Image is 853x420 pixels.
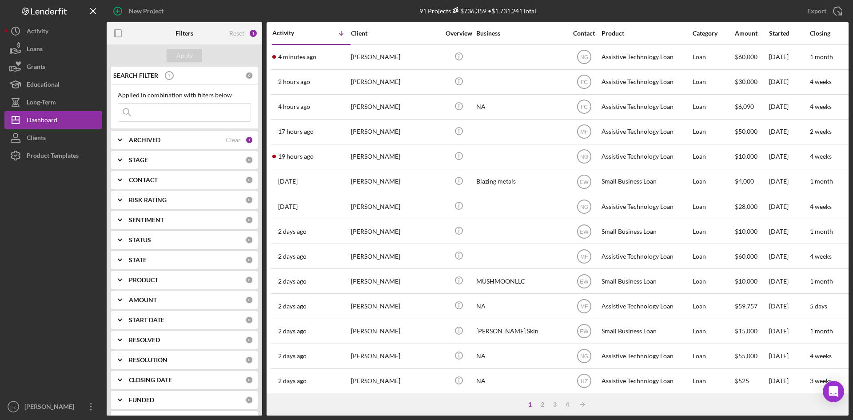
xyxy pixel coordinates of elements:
[735,128,757,135] span: $50,000
[580,253,588,260] text: MF
[167,49,202,62] button: Apply
[129,196,167,204] b: RISK RATING
[245,176,253,184] div: 0
[567,30,601,37] div: Contact
[735,327,757,335] span: $15,000
[769,145,809,168] div: [DATE]
[693,294,734,318] div: Loan
[769,294,809,318] div: [DATE]
[735,53,757,60] span: $60,000
[351,45,440,69] div: [PERSON_NAME]
[278,228,307,235] time: 2025-10-09 03:46
[351,369,440,393] div: [PERSON_NAME]
[4,147,102,164] a: Product Templates
[27,129,46,149] div: Clients
[602,95,690,119] div: Assistive Technology Loan
[278,153,314,160] time: 2025-10-10 00:50
[129,136,160,144] b: ARCHIVED
[27,58,45,78] div: Grants
[4,93,102,111] button: Long-Term
[278,128,314,135] time: 2025-10-10 03:02
[561,401,574,408] div: 4
[602,269,690,293] div: Small Business Loan
[351,145,440,168] div: [PERSON_NAME]
[810,53,833,60] time: 1 month
[4,58,102,76] button: Grants
[27,111,57,131] div: Dashboard
[769,95,809,119] div: [DATE]
[735,30,768,37] div: Amount
[769,344,809,368] div: [DATE]
[27,40,43,60] div: Loans
[769,195,809,218] div: [DATE]
[693,170,734,193] div: Loan
[278,53,316,60] time: 2025-10-10 19:45
[278,303,307,310] time: 2025-10-09 01:18
[580,154,588,160] text: NG
[129,336,160,344] b: RESOLVED
[823,381,844,402] div: Open Intercom Messenger
[602,220,690,243] div: Small Business Loan
[351,120,440,144] div: [PERSON_NAME]
[4,22,102,40] button: Activity
[769,120,809,144] div: [DATE]
[129,156,148,164] b: STAGE
[798,2,849,20] button: Export
[249,29,258,38] div: 1
[129,356,167,364] b: RESOLUTION
[810,103,832,110] time: 4 weeks
[693,220,734,243] div: Loan
[278,377,307,384] time: 2025-10-08 16:28
[769,269,809,293] div: [DATE]
[735,103,754,110] span: $6,090
[278,178,298,185] time: 2025-10-09 17:02
[129,256,147,264] b: STATE
[602,145,690,168] div: Assistive Technology Loan
[581,378,588,384] text: HZ
[769,320,809,343] div: [DATE]
[810,78,832,85] time: 4 weeks
[476,294,565,318] div: NA
[27,76,60,96] div: Educational
[4,40,102,58] a: Loans
[693,95,734,119] div: Loan
[693,344,734,368] div: Loan
[580,179,589,185] text: EW
[769,30,809,37] div: Started
[580,278,589,284] text: EW
[245,316,253,324] div: 0
[810,277,833,285] time: 1 month
[351,294,440,318] div: [PERSON_NAME]
[602,344,690,368] div: Assistive Technology Loan
[4,129,102,147] a: Clients
[693,269,734,293] div: Loan
[278,328,307,335] time: 2025-10-08 23:54
[476,269,565,293] div: MUSHMOONLLC
[810,128,832,135] time: 2 weeks
[4,398,102,416] button: HZ[PERSON_NAME]
[129,216,164,224] b: SENTIMENT
[118,92,251,99] div: Applied in combination with filters below
[22,398,80,418] div: [PERSON_NAME]
[351,244,440,268] div: [PERSON_NAME]
[129,316,164,324] b: START DATE
[476,95,565,119] div: NA
[419,7,536,15] div: 91 Projects • $1,731,241 Total
[693,145,734,168] div: Loan
[4,76,102,93] a: Educational
[580,353,588,360] text: NG
[476,170,565,193] div: Blazing metals
[129,376,172,384] b: CLOSING DATE
[245,256,253,264] div: 0
[693,120,734,144] div: Loan
[351,30,440,37] div: Client
[693,320,734,343] div: Loan
[129,276,158,284] b: PRODUCT
[27,22,48,42] div: Activity
[693,70,734,94] div: Loan
[278,278,307,285] time: 2025-10-09 02:21
[4,111,102,129] a: Dashboard
[549,401,561,408] div: 3
[278,203,298,210] time: 2025-10-09 15:32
